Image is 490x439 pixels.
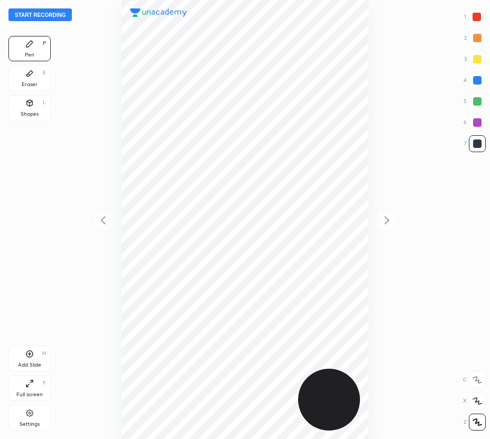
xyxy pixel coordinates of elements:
[463,371,486,388] div: C
[25,52,34,58] div: Pen
[464,114,486,131] div: 6
[20,422,40,427] div: Settings
[43,70,46,76] div: E
[464,72,486,89] div: 4
[43,41,46,46] div: P
[464,414,486,431] div: Z
[8,8,72,21] button: Start recording
[42,351,46,356] div: H
[16,392,43,397] div: Full screen
[463,393,486,409] div: X
[43,380,46,386] div: F
[464,30,486,46] div: 2
[43,100,46,105] div: L
[464,8,485,25] div: 1
[464,51,486,68] div: 3
[18,362,41,368] div: Add Slide
[464,93,486,110] div: 5
[22,82,38,87] div: Eraser
[464,135,486,152] div: 7
[130,8,187,17] img: logo.38c385cc.svg
[21,111,39,117] div: Shapes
